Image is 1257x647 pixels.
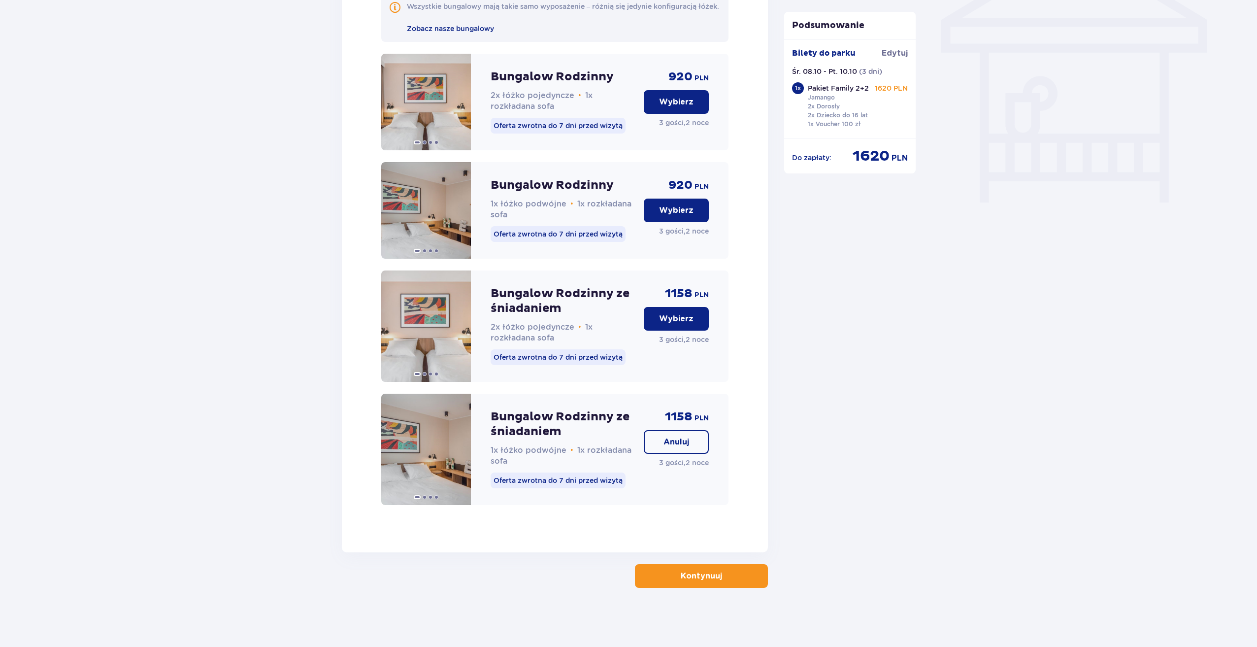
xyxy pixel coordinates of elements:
p: Bungalow Rodzinny ze śniadaniem [491,286,636,316]
span: 1x łóżko podwójne [491,199,566,208]
span: 1158 [665,286,693,301]
a: Zobacz nasze bungalowy [407,23,494,34]
span: • [570,199,573,209]
div: 1 x [792,82,804,94]
p: 2x Dorosły 2x Dziecko do 16 lat 1x Voucher 100 zł [808,102,868,129]
p: Wybierz [659,97,694,107]
span: 1620 [853,147,890,166]
span: PLN [892,153,908,164]
span: Zobacz nasze bungalowy [407,25,494,33]
p: Anuluj [663,437,689,447]
img: Bungalow Rodzinny [381,162,471,259]
p: 1620 PLN [875,83,908,93]
p: Bungalow Rodzinny ze śniadaniem [491,409,636,439]
button: Kontynuuj [635,564,768,588]
div: Wszystkie bungalowy mają takie samo wyposażenie – różnią się jedynie konfiguracją łóżek. [407,1,719,11]
button: Wybierz [644,90,709,114]
p: Podsumowanie [784,20,916,32]
p: Kontynuuj [681,571,722,581]
p: Jamango [808,93,835,102]
span: • [578,91,581,101]
button: Anuluj [644,430,709,454]
p: Śr. 08.10 - Pt. 10.10 [792,67,857,76]
span: PLN [695,413,709,423]
p: Oferta zwrotna do 7 dni przed wizytą [491,118,626,134]
button: Wybierz [644,307,709,331]
p: Wybierz [659,205,694,216]
span: PLN [695,73,709,83]
p: 3 gości , 2 noce [659,226,709,236]
p: Pakiet Family 2+2 [808,83,869,93]
p: Oferta zwrotna do 7 dni przed wizytą [491,473,626,488]
p: Oferta zwrotna do 7 dni przed wizytą [491,226,626,242]
span: • [578,322,581,332]
p: Bungalow Rodzinny [491,178,614,193]
span: 920 [668,69,693,84]
p: ( 3 dni ) [859,67,882,76]
p: Bungalow Rodzinny [491,69,614,84]
span: PLN [695,182,709,192]
img: Bungalow Rodzinny ze śniadaniem [381,271,471,382]
p: Do zapłaty : [792,153,831,163]
span: Edytuj [882,48,908,59]
button: Wybierz [644,199,709,222]
span: PLN [695,290,709,300]
img: Bungalow Rodzinny [381,54,471,150]
span: 2x łóżko pojedyncze [491,322,574,332]
p: Bilety do parku [792,48,856,59]
span: 1x łóżko podwójne [491,445,566,455]
span: 1158 [665,409,693,424]
p: 3 gości , 2 noce [659,335,709,344]
img: Bungalow Rodzinny ze śniadaniem [381,394,471,505]
p: 3 gości , 2 noce [659,118,709,128]
span: • [570,445,573,455]
p: 3 gości , 2 noce [659,458,709,468]
p: Oferta zwrotna do 7 dni przed wizytą [491,349,626,365]
span: 2x łóżko pojedyncze [491,91,574,100]
p: Wybierz [659,313,694,324]
span: 920 [668,178,693,193]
